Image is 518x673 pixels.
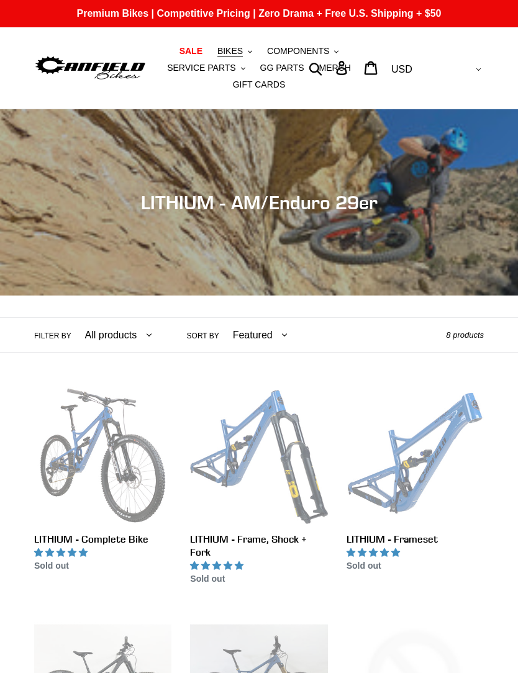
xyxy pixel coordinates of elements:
button: SERVICE PARTS [161,60,251,76]
a: GIFT CARDS [227,76,292,93]
span: LITHIUM - AM/Enduro 29er [141,191,378,214]
a: GG PARTS [254,60,311,76]
button: COMPONENTS [261,43,345,60]
span: GIFT CARDS [233,79,286,90]
a: SALE [173,43,209,60]
span: SALE [179,46,202,56]
button: BIKES [211,43,258,60]
span: SERVICE PARTS [167,63,235,73]
span: 8 products [446,330,484,340]
label: Filter by [34,330,71,341]
img: Canfield Bikes [34,54,147,82]
label: Sort by [187,330,219,341]
span: GG PARTS [260,63,304,73]
span: COMPONENTS [267,46,329,56]
span: BIKES [217,46,243,56]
